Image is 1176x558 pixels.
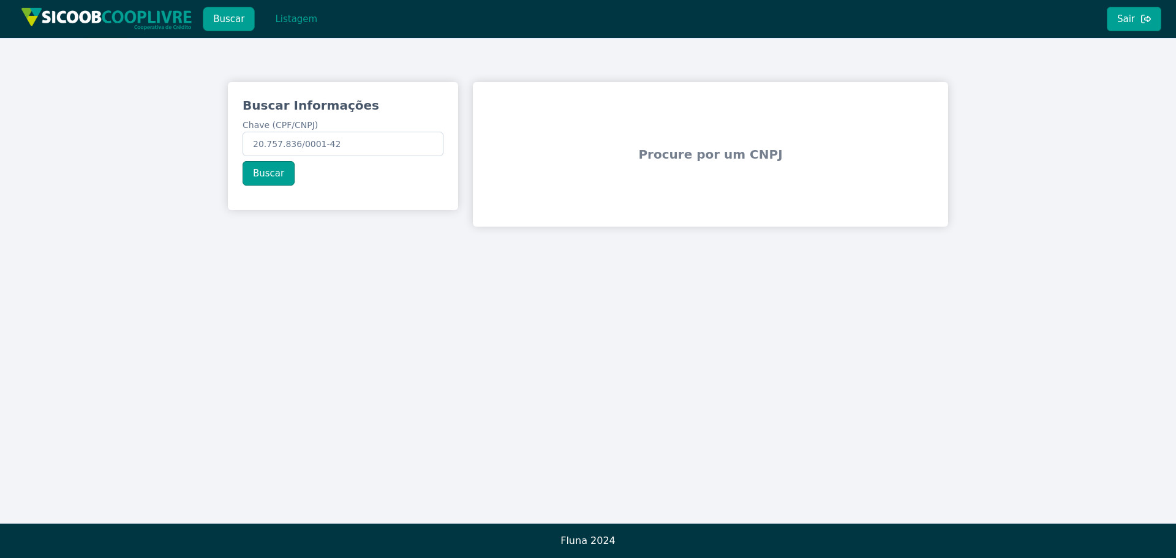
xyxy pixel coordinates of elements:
[21,7,192,30] img: img/sicoob_cooplivre.png
[478,116,943,192] span: Procure por um CNPJ
[1107,7,1161,31] button: Sair
[203,7,255,31] button: Buscar
[243,120,318,130] span: Chave (CPF/CNPJ)
[243,132,443,156] input: Chave (CPF/CNPJ)
[243,97,443,114] h3: Buscar Informações
[560,535,616,546] span: Fluna 2024
[243,161,295,186] button: Buscar
[265,7,328,31] button: Listagem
